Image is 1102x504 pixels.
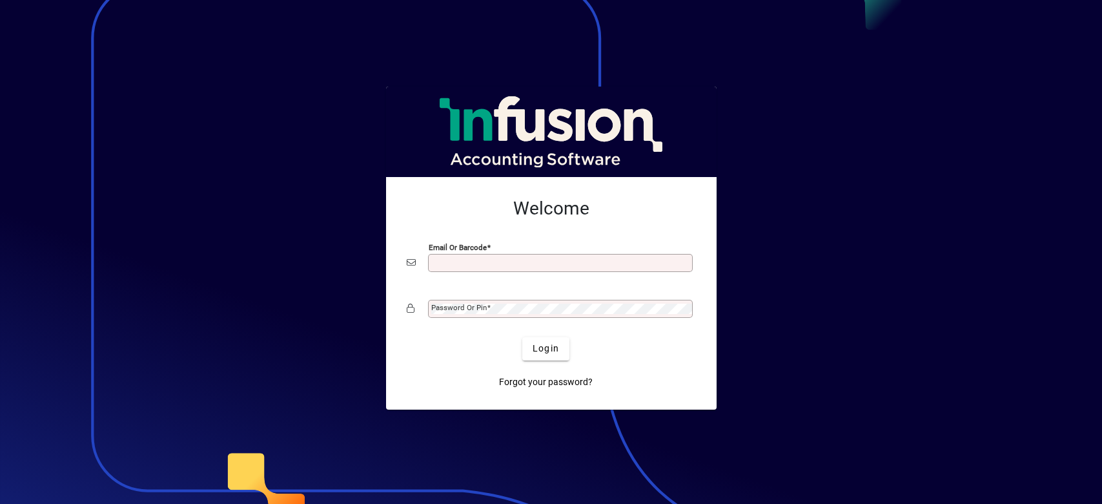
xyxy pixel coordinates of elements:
span: Login [533,342,559,355]
a: Forgot your password? [494,371,598,394]
mat-label: Email or Barcode [429,242,487,251]
h2: Welcome [407,198,696,220]
span: Forgot your password? [499,375,593,389]
mat-label: Password or Pin [431,303,487,312]
button: Login [522,337,569,361]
